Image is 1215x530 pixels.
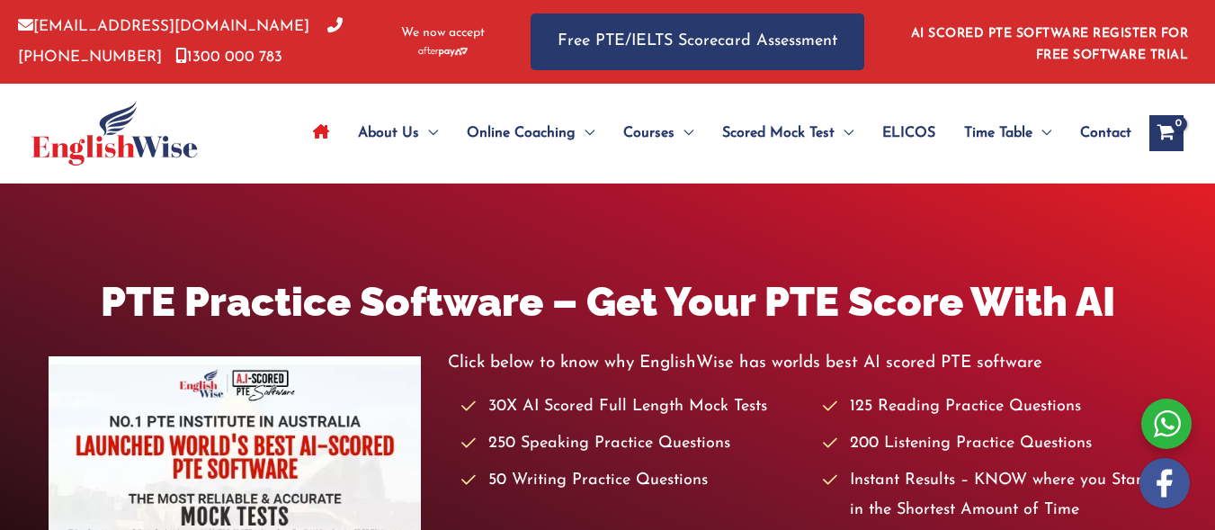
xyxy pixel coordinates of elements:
[461,392,805,422] li: 30X AI Scored Full Length Mock Tests
[18,19,309,34] a: [EMAIL_ADDRESS][DOMAIN_NAME]
[419,102,438,165] span: Menu Toggle
[1066,102,1131,165] a: Contact
[900,13,1197,71] aside: Header Widget 1
[868,102,950,165] a: ELICOS
[609,102,708,165] a: CoursesMenu Toggle
[299,102,1131,165] nav: Site Navigation: Main Menu
[358,102,419,165] span: About Us
[1080,102,1131,165] span: Contact
[461,429,805,459] li: 250 Speaking Practice Questions
[823,429,1166,459] li: 200 Listening Practice Questions
[964,102,1032,165] span: Time Table
[531,13,864,70] a: Free PTE/IELTS Scorecard Assessment
[911,27,1189,62] a: AI SCORED PTE SOFTWARE REGISTER FOR FREE SOFTWARE TRIAL
[418,47,468,57] img: Afterpay-Logo
[950,102,1066,165] a: Time TableMenu Toggle
[823,392,1166,422] li: 125 Reading Practice Questions
[448,348,1166,378] p: Click below to know why EnglishWise has worlds best AI scored PTE software
[1149,115,1184,151] a: View Shopping Cart, empty
[31,101,198,166] img: cropped-ew-logo
[452,102,609,165] a: Online CoachingMenu Toggle
[675,102,693,165] span: Menu Toggle
[623,102,675,165] span: Courses
[18,19,343,64] a: [PHONE_NUMBER]
[1032,102,1051,165] span: Menu Toggle
[467,102,576,165] span: Online Coaching
[175,49,282,65] a: 1300 000 783
[576,102,594,165] span: Menu Toggle
[708,102,868,165] a: Scored Mock TestMenu Toggle
[1139,458,1190,508] img: white-facebook.png
[401,24,485,42] span: We now accept
[49,274,1166,330] h1: PTE Practice Software – Get Your PTE Score With AI
[823,466,1166,526] li: Instant Results – KNOW where you Stand in the Shortest Amount of Time
[461,466,805,496] li: 50 Writing Practice Questions
[835,102,853,165] span: Menu Toggle
[882,102,935,165] span: ELICOS
[344,102,452,165] a: About UsMenu Toggle
[722,102,835,165] span: Scored Mock Test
